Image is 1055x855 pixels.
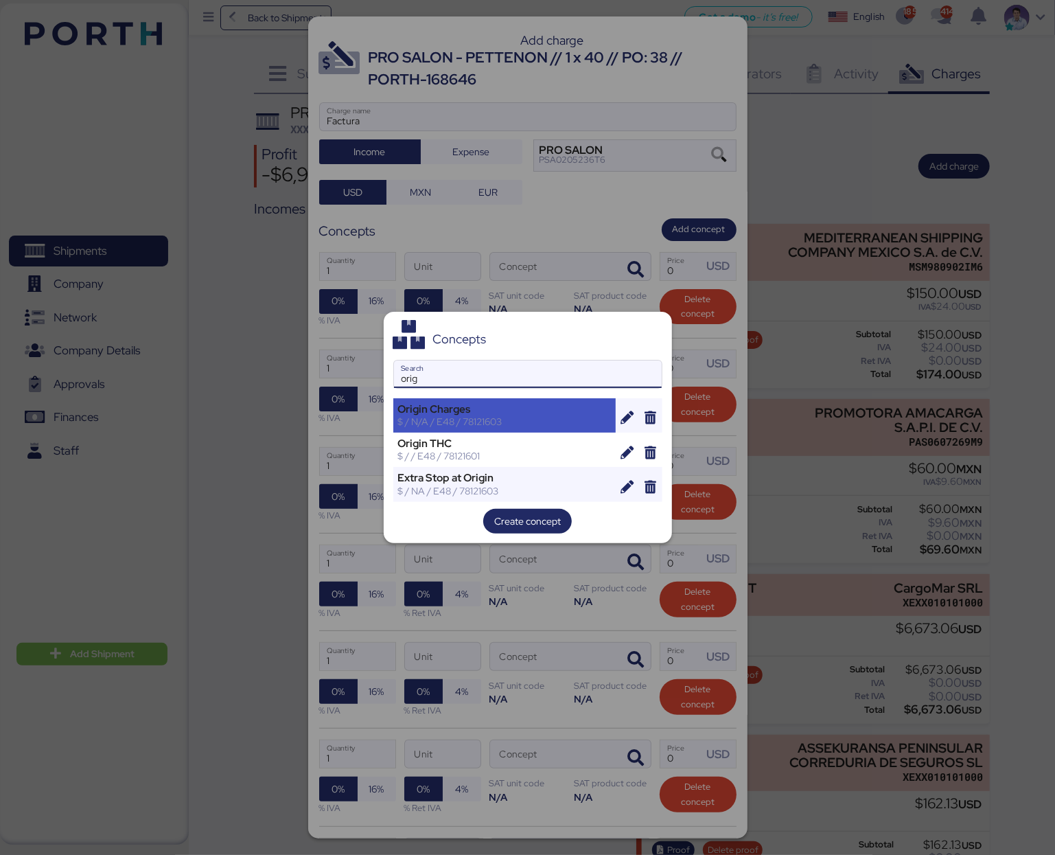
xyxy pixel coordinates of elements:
span: Create concept [494,513,561,529]
div: $ / N/A / E48 / 78121603 [398,415,612,428]
div: Concepts [432,333,486,345]
div: Origin THC [398,437,612,450]
div: $ / NA / E48 / 78121603 [398,485,612,497]
button: Create concept [483,509,572,534]
div: Origin Charges [398,403,612,415]
input: Search [394,361,662,388]
div: $ / / E48 / 78121601 [398,450,612,462]
div: Extra Stop at Origin [398,472,612,484]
